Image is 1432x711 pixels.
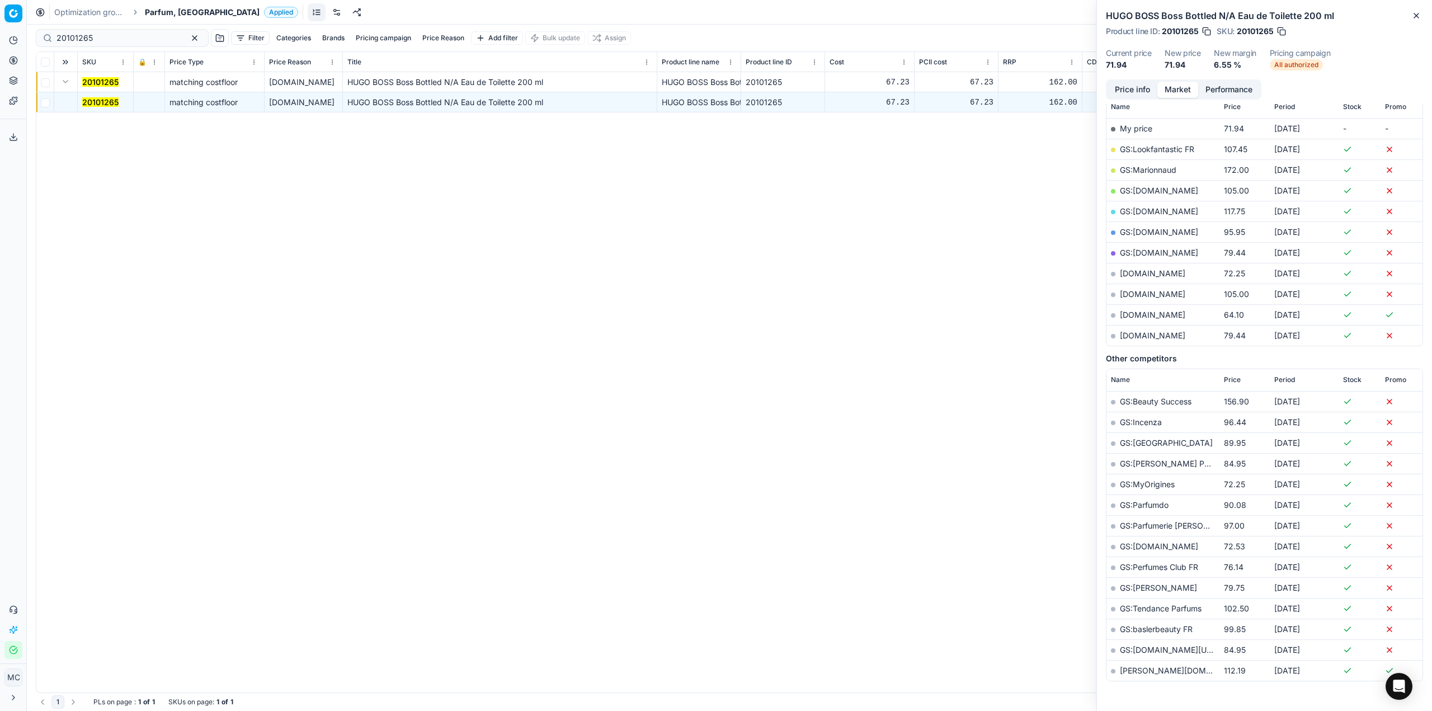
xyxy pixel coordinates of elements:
[1237,26,1274,37] span: 20101265
[830,77,910,88] div: 67.23
[1274,165,1300,175] span: [DATE]
[269,97,338,108] div: [DOMAIN_NAME]
[919,77,993,88] div: 67.23
[82,97,119,107] mark: 20101265
[1106,59,1151,70] dd: 71.94
[67,695,80,709] button: Go to next page
[1274,124,1300,133] span: [DATE]
[54,7,126,18] a: Optimization groups
[1120,562,1198,572] a: GS:Perfumes Club FR
[347,58,361,67] span: Title
[1274,375,1295,384] span: Period
[59,55,72,69] button: Expand all
[216,698,219,707] strong: 1
[1120,542,1198,551] a: GS:[DOMAIN_NAME]
[1120,459,1230,468] a: GS:[PERSON_NAME] Parfums
[1274,479,1300,489] span: [DATE]
[1274,604,1300,613] span: [DATE]
[36,695,80,709] nav: pagination
[1270,49,1330,57] dt: Pricing campaign
[1120,165,1176,175] a: GS:Marionnaud
[1224,310,1244,319] span: 64.10
[1120,331,1185,340] a: [DOMAIN_NAME]
[1274,397,1300,406] span: [DATE]
[1224,562,1243,572] span: 76.14
[1111,102,1130,111] span: Name
[1224,124,1244,133] span: 71.94
[56,32,179,44] input: Search by SKU or title
[93,698,155,707] div: :
[1120,227,1198,237] a: GS:[DOMAIN_NAME]
[1274,310,1300,319] span: [DATE]
[222,698,228,707] strong: of
[82,58,96,67] span: SKU
[231,31,270,45] button: Filter
[1274,666,1300,675] span: [DATE]
[662,77,736,88] div: HUGO BOSS Boss Bottled N/A Eau de Toilette 200 ml
[1343,102,1362,111] span: Stock
[59,75,72,88] button: Expand
[1274,645,1300,655] span: [DATE]
[1224,186,1249,195] span: 105.00
[1106,27,1160,35] span: Product line ID :
[82,77,119,87] mark: 20101265
[1106,49,1151,57] dt: Current price
[54,7,298,18] nav: breadcrumb
[168,698,214,707] span: SKUs on page :
[830,97,910,108] div: 67.23
[347,97,543,107] span: HUGO BOSS Boss Bottled N/A Eau de Toilette 200 ml
[138,698,141,707] strong: 1
[1224,206,1245,216] span: 117.75
[1214,49,1256,57] dt: New margin
[1339,118,1381,139] td: -
[1224,438,1246,448] span: 89.95
[143,698,150,707] strong: of
[1274,542,1300,551] span: [DATE]
[1274,500,1300,510] span: [DATE]
[1274,289,1300,299] span: [DATE]
[1003,97,1077,108] div: 162.00
[82,77,119,88] button: 20101265
[1224,227,1245,237] span: 95.95
[1274,269,1300,278] span: [DATE]
[145,7,260,18] span: Parfum, [GEOGRAPHIC_DATA]
[1224,375,1241,384] span: Price
[1274,186,1300,195] span: [DATE]
[169,97,260,108] div: matching costfloor
[1224,583,1245,592] span: 79.75
[471,31,523,45] button: Add filter
[51,695,64,709] button: 1
[169,77,260,88] div: matching costfloor
[1120,124,1152,133] span: My price
[1224,459,1246,468] span: 84.95
[1111,375,1130,384] span: Name
[1120,144,1194,154] a: GS:Lookfantastic FR
[1386,673,1412,700] div: Open Intercom Messenger
[1120,666,1250,675] a: [PERSON_NAME][DOMAIN_NAME]
[145,7,298,18] span: Parfum, [GEOGRAPHIC_DATA]Applied
[1274,562,1300,572] span: [DATE]
[264,7,298,18] span: Applied
[1274,144,1300,154] span: [DATE]
[1224,542,1245,551] span: 72.53
[1224,331,1246,340] span: 79.44
[82,97,119,108] button: 20101265
[152,698,155,707] strong: 1
[919,97,993,108] div: 67.23
[318,31,349,45] button: Brands
[1214,59,1256,70] dd: 6.55 %
[5,669,22,686] span: MC
[1120,186,1198,195] a: GS:[DOMAIN_NAME]
[1224,397,1249,406] span: 156.90
[418,31,469,45] button: Price Reason
[1120,248,1198,257] a: GS:[DOMAIN_NAME]
[1162,26,1199,37] span: 20101265
[1165,49,1200,57] dt: New price
[269,58,311,67] span: Price Reason
[1274,521,1300,530] span: [DATE]
[1087,58,1129,67] span: CD min Price
[1224,479,1245,489] span: 72.25
[919,58,947,67] span: PCII cost
[1224,102,1241,111] span: Price
[1157,82,1198,98] button: Market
